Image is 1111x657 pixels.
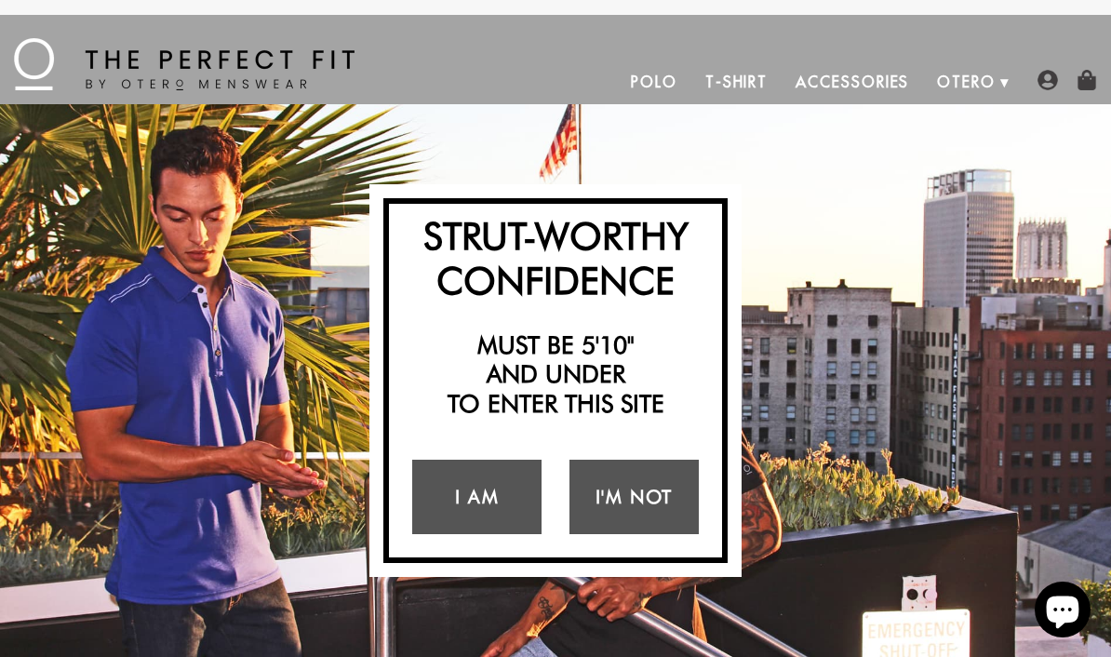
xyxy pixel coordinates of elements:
a: T-Shirt [691,60,782,104]
img: user-account-icon.png [1037,70,1058,90]
a: Polo [617,60,691,104]
h2: Must be 5'10" and under to enter this site [398,330,713,418]
a: Accessories [782,60,923,104]
a: I'm Not [569,460,699,534]
a: Otero [923,60,1010,104]
img: The Perfect Fit - by Otero Menswear - Logo [14,38,355,90]
inbox-online-store-chat: Shopify online store chat [1029,582,1096,642]
img: shopping-bag-icon.png [1077,70,1097,90]
a: I Am [412,460,542,534]
h2: Strut-Worthy Confidence [398,213,713,302]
